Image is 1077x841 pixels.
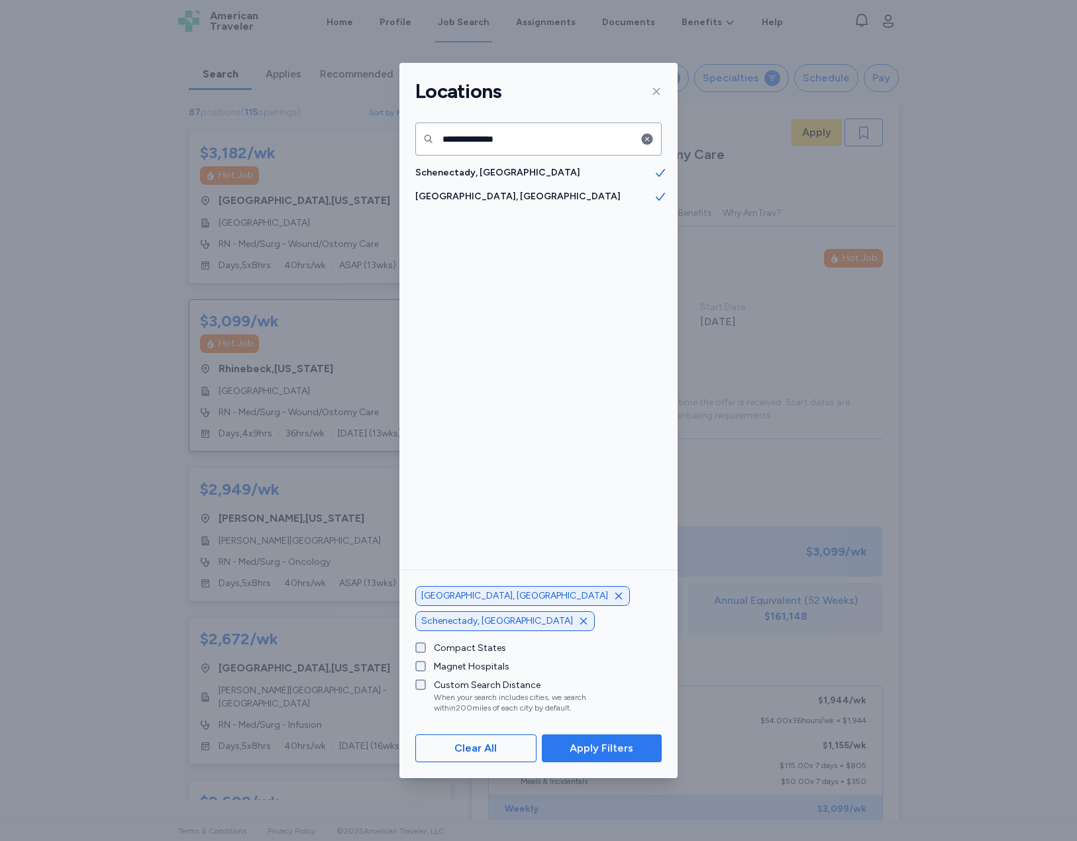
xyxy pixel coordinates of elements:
[421,615,573,628] span: Schenectady, [GEOGRAPHIC_DATA]
[415,190,654,203] span: [GEOGRAPHIC_DATA], [GEOGRAPHIC_DATA]
[426,642,506,655] label: Compact States
[415,79,501,104] h1: Locations
[421,589,608,603] span: [GEOGRAPHIC_DATA], [GEOGRAPHIC_DATA]
[570,740,633,756] span: Apply Filters
[542,734,662,762] button: Apply Filters
[434,679,641,692] div: Custom Search Distance
[426,660,509,673] label: Magnet Hospitals
[415,166,654,179] span: Schenectady, [GEOGRAPHIC_DATA]
[434,692,641,713] div: When your search includes cities, we search within 200 miles of each city by default.
[415,734,537,762] button: Clear All
[454,740,497,756] span: Clear All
